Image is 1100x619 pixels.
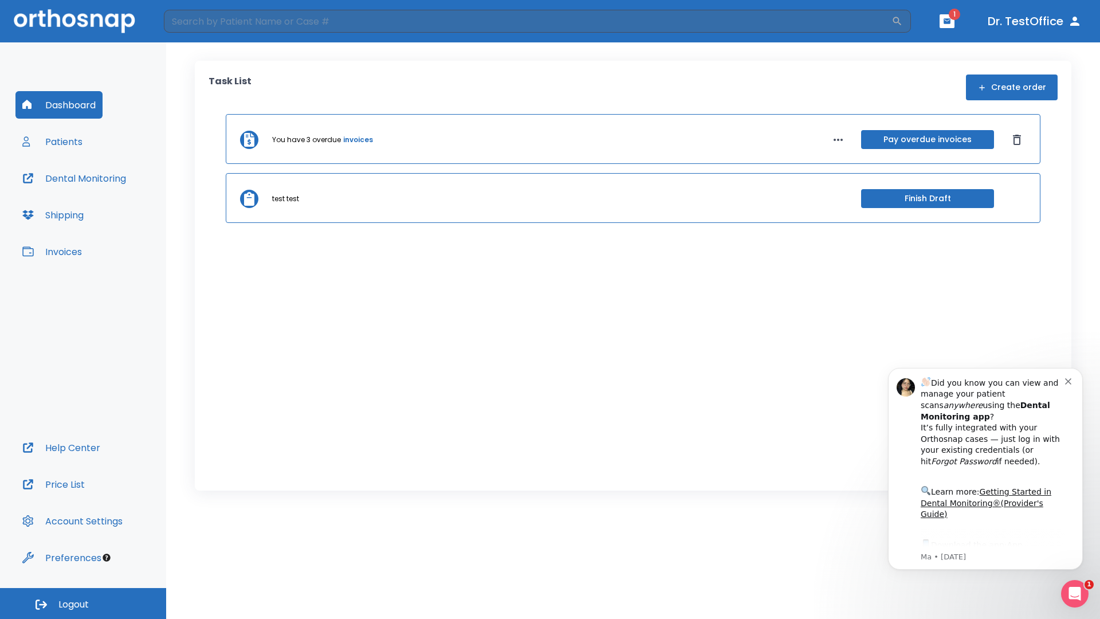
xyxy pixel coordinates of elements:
[949,9,960,20] span: 1
[871,351,1100,588] iframe: Intercom notifications message
[15,91,103,119] button: Dashboard
[58,598,89,611] span: Logout
[14,9,135,33] img: Orthosnap
[861,130,994,149] button: Pay overdue invoices
[861,189,994,208] button: Finish Draft
[1008,131,1026,149] button: Dismiss
[164,10,891,33] input: Search by Patient Name or Case #
[272,194,299,204] p: test test
[343,135,373,145] a: invoices
[15,201,91,229] button: Shipping
[15,164,133,192] button: Dental Monitoring
[15,471,92,498] button: Price List
[15,507,129,535] button: Account Settings
[209,75,252,100] p: Task List
[194,25,203,34] button: Dismiss notification
[272,135,341,145] p: You have 3 overdue
[50,187,194,245] div: Download the app: | ​ Let us know if you need help getting started!
[15,238,89,265] button: Invoices
[1061,580,1089,608] iframe: Intercom live chat
[966,75,1058,100] button: Create order
[50,190,152,210] a: App Store
[1085,580,1094,589] span: 1
[101,553,112,563] div: Tooltip anchor
[15,434,107,461] button: Help Center
[50,201,194,211] p: Message from Ma, sent 2w ago
[15,544,108,571] button: Preferences
[15,128,89,155] button: Patients
[983,11,1086,32] button: Dr. TestOffice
